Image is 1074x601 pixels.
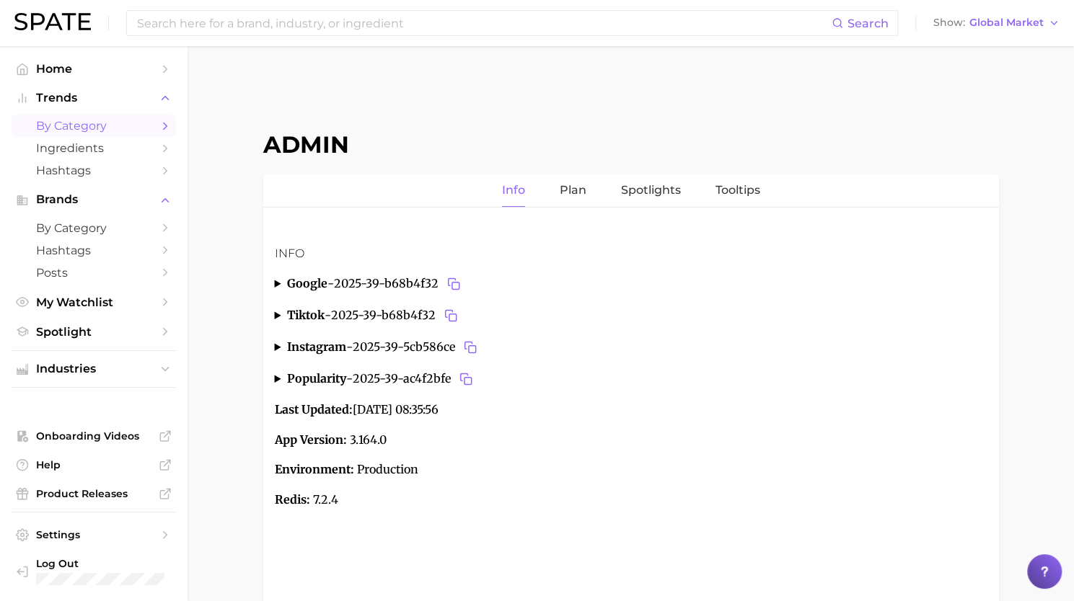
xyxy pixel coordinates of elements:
[12,454,176,476] a: Help
[286,339,345,354] strong: instagram
[275,401,987,419] p: [DATE] 08:35:56
[36,119,151,133] span: by Category
[14,13,91,30] img: SPATE
[12,291,176,313] a: My Watchlist
[933,19,965,27] span: Show
[275,431,987,450] p: 3.164.0
[324,308,330,322] span: -
[36,295,151,309] span: My Watchlist
[345,371,352,386] span: -
[36,362,151,375] span: Industries
[275,462,354,476] strong: Environment:
[333,274,464,294] span: 2025-39-b68b4f32
[36,92,151,104] span: Trends
[12,217,176,239] a: by Category
[12,239,176,262] a: Hashtags
[460,337,480,357] button: Copy 2025-39-5cb586ce to clipboard
[263,130,999,159] h1: Admin
[502,174,525,207] a: Info
[136,11,832,35] input: Search here for a brand, industry, or ingredient
[36,458,151,471] span: Help
[36,487,151,500] span: Product Releases
[36,557,164,570] span: Log Out
[275,369,987,389] summary: popularity-2025-39-ac4f2bfeCopy 2025-39-ac4f2bfe to clipboard
[441,306,461,326] button: Copy 2025-39-b68b4f32 to clipboard
[12,159,176,182] a: Hashtags
[930,14,1063,32] button: ShowGlobal Market
[716,174,760,207] a: Tooltips
[12,321,176,343] a: Spotlight
[12,483,176,504] a: Product Releases
[36,528,151,541] span: Settings
[275,274,987,294] summary: google-2025-39-b68b4f32Copy 2025-39-b68b4f32 to clipboard
[275,460,987,479] p: Production
[36,141,151,155] span: Ingredients
[352,337,480,357] span: 2025-39-5cb586ce
[12,87,176,109] button: Trends
[969,19,1044,27] span: Global Market
[12,425,176,447] a: Onboarding Videos
[12,262,176,284] a: Posts
[36,164,151,177] span: Hashtags
[275,337,987,357] summary: instagram-2025-39-5cb586ceCopy 2025-39-5cb586ce to clipboard
[12,115,176,137] a: by Category
[36,325,151,339] span: Spotlight
[327,276,333,290] span: -
[848,17,889,30] span: Search
[444,274,464,294] button: Copy 2025-39-b68b4f32 to clipboard
[12,189,176,210] button: Brands
[286,308,324,322] strong: tiktok
[560,174,586,207] a: Plan
[36,266,151,280] span: Posts
[286,371,345,386] strong: popularity
[36,221,151,235] span: by Category
[275,306,987,326] summary: tiktok-2025-39-b68b4f32Copy 2025-39-b68b4f32 to clipboard
[286,276,327,290] strong: google
[12,524,176,546] a: Settings
[275,492,310,507] strong: Redis:
[12,58,176,80] a: Home
[456,369,476,389] button: Copy 2025-39-ac4f2bfe to clipboard
[275,402,353,417] strong: Last Updated:
[12,358,176,380] button: Industries
[36,62,151,76] span: Home
[12,137,176,159] a: Ingredients
[621,174,681,207] a: Spotlights
[36,193,151,206] span: Brands
[36,429,151,442] span: Onboarding Videos
[345,339,352,354] span: -
[352,369,476,389] span: 2025-39-ac4f2bfe
[12,553,176,589] a: Log out. Currently logged in with e-mail marwat@spate.nyc.
[275,245,987,262] h3: Info
[330,306,461,326] span: 2025-39-b68b4f32
[275,432,347,447] strong: App Version:
[275,491,987,509] p: 7.2.4
[36,244,151,257] span: Hashtags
